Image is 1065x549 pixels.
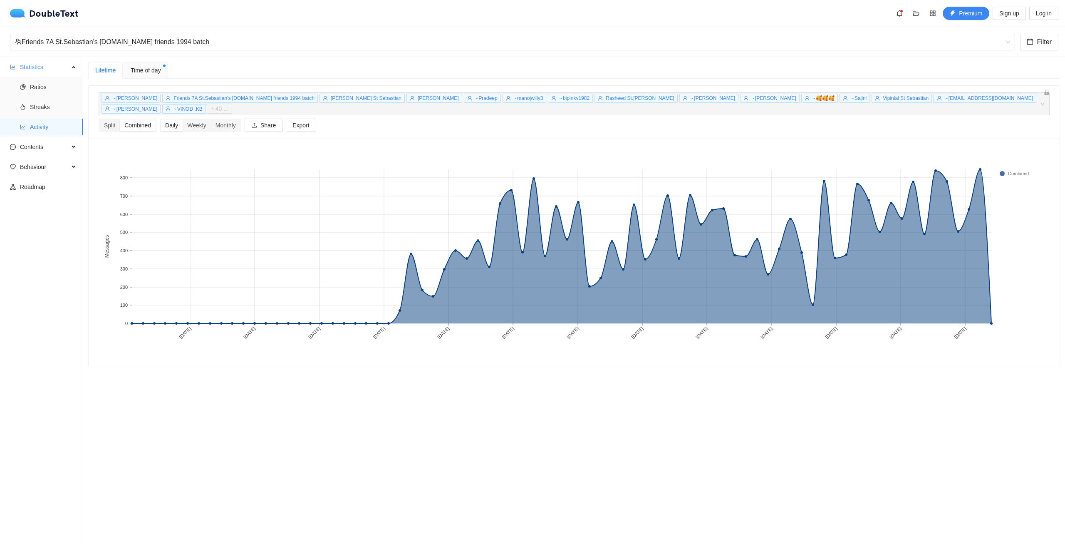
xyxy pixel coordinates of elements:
text: 800 [120,175,128,180]
button: thunderboltPremium [943,7,989,20]
span: + 40 ... [211,104,228,113]
text: Messages [104,235,110,258]
div: DoubleText [10,9,79,17]
button: bell [893,7,906,20]
div: Split [99,119,120,131]
div: Monthly [211,119,240,131]
button: appstore [926,7,939,20]
div: Daily [161,119,183,131]
span: user [410,96,415,101]
span: bar-chart [10,64,16,70]
text: [DATE] [372,326,386,340]
text: [DATE] [436,326,450,340]
span: lock [1044,89,1050,95]
span: Streaks [30,99,77,115]
span: user [937,96,942,101]
span: user [323,96,328,101]
div: Combined [120,119,156,131]
text: 400 [120,248,128,253]
span: Rasheed St.[PERSON_NAME] [606,95,674,101]
span: + 40 ... [207,104,232,114]
span: bell [893,10,906,17]
a: logoDoubleText [10,9,79,17]
span: Ratios [30,79,77,95]
span: ~ Sajini [851,95,867,101]
span: ~ manojwilly3 [514,95,543,101]
span: user [598,96,603,101]
div: Friends 7A St.Sebastian's [DOMAIN_NAME] friends 1994 batch [15,34,1003,50]
span: Roadmap [20,179,77,195]
span: ~ VINOD .KB [173,106,202,112]
text: [DATE] [243,326,256,340]
span: team [15,38,22,45]
span: Statistics [20,59,69,75]
text: [DATE] [307,326,321,340]
span: user [166,106,171,111]
span: Vipinlal St Sebastian [883,95,929,101]
span: thunderbolt [950,10,956,17]
span: Filter [1037,37,1052,47]
span: Behaviour [20,159,69,175]
span: user [467,96,472,101]
span: user [743,96,748,101]
text: [DATE] [889,326,902,340]
span: message [10,144,16,150]
span: upload [251,122,257,129]
button: Sign up [993,7,1025,20]
text: [DATE] [178,326,192,340]
text: [DATE] [953,326,967,340]
span: Activity [30,119,77,135]
text: 500 [120,230,128,235]
span: user [105,106,110,111]
span: Export [292,121,309,130]
span: appstore [926,10,939,17]
text: [DATE] [630,326,644,340]
span: heart [10,164,16,170]
span: ~ [PERSON_NAME] [751,95,796,101]
text: 300 [120,266,128,271]
button: uploadShare [245,119,282,132]
span: user [551,96,556,101]
button: Export [286,119,316,132]
span: [PERSON_NAME] [418,95,459,101]
span: ~ Pradeep [475,95,498,101]
text: 600 [120,212,128,217]
span: ~ [PERSON_NAME] [691,95,735,101]
span: user [506,96,511,101]
span: fire [20,104,26,110]
span: folder-open [910,10,922,17]
text: 700 [120,194,128,199]
button: folder-open [909,7,923,20]
text: [DATE] [695,326,708,340]
span: apartment [10,184,16,190]
span: pie-chart [20,84,26,90]
span: user [166,96,171,101]
span: Contents [20,139,69,155]
text: [DATE] [824,326,838,340]
text: [DATE] [760,326,773,340]
text: 200 [120,285,128,290]
span: Time of day [131,66,161,75]
span: user [105,96,110,101]
span: ~ bipinkv1982 [559,95,589,101]
text: 0 [125,321,128,326]
span: user [805,96,810,101]
span: [PERSON_NAME] St Sebastian [331,95,401,101]
span: ~ [PERSON_NAME] [113,106,157,112]
span: calendar [1027,38,1033,46]
span: Log in [1036,9,1052,18]
span: Premium [959,9,982,18]
span: ~ [EMAIL_ADDRESS][DOMAIN_NAME] [945,95,1033,101]
span: user [875,96,880,101]
text: [DATE] [501,326,515,340]
span: Sign up [999,9,1019,18]
div: Lifetime [95,66,116,75]
span: user [683,96,688,101]
button: calendarFilter [1020,34,1058,50]
span: Friends 7A St.Sebastian's [DOMAIN_NAME] friends 1994 batch [173,95,314,101]
span: user [843,96,848,101]
span: ~ 🥰🥰🥰 [812,95,835,101]
text: 100 [120,303,128,308]
text: [DATE] [566,326,580,340]
div: Weekly [183,119,211,131]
